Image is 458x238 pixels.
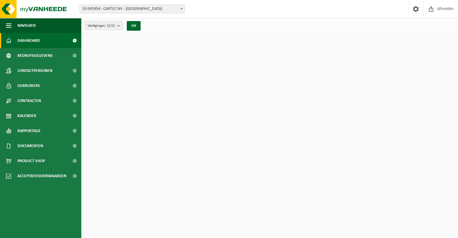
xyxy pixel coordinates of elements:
span: Gebruikers [17,78,40,93]
span: Vestigingen [88,21,115,30]
span: Kalender [17,108,36,123]
span: Contactpersonen [17,63,52,78]
span: Navigatie [17,18,36,33]
span: 10-945954 - CARTEC NV - VLEZENBEEK [79,5,185,14]
span: Documenten [17,138,43,153]
span: Bedrijfsgegevens [17,48,53,63]
span: Contracten [17,93,41,108]
count: (2/2) [107,24,115,28]
span: Acceptatievoorwaarden [17,168,66,184]
button: OK [127,21,141,31]
span: Dashboard [17,33,40,48]
span: Product Shop [17,153,45,168]
button: Vestigingen(2/2) [84,21,123,30]
span: 10-945954 - CARTEC NV - VLEZENBEEK [80,5,185,13]
span: Rapportage [17,123,41,138]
